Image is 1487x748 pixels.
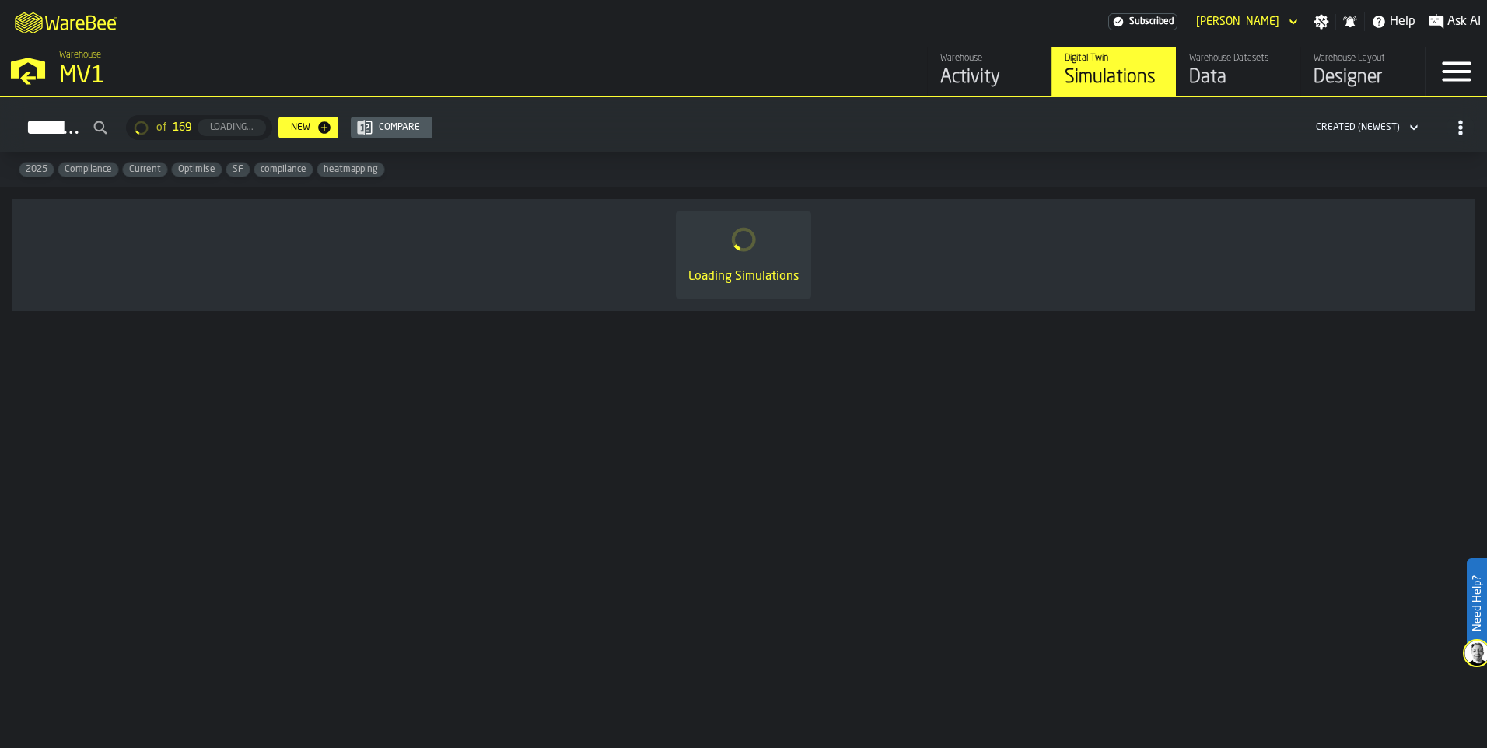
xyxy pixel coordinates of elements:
[19,164,54,175] span: 2025
[12,199,1475,311] div: ItemListCard-
[59,62,479,90] div: MV1
[1300,47,1425,96] a: link-to-/wh/i/3ccf57d1-1e0c-4a81-a3bb-c2011c5f0d50/designer
[927,47,1051,96] a: link-to-/wh/i/3ccf57d1-1e0c-4a81-a3bb-c2011c5f0d50/feed/
[1307,14,1335,30] label: button-toggle-Settings
[278,117,338,138] button: button-New
[1314,65,1412,90] div: Designer
[226,164,250,175] span: SF
[1065,65,1163,90] div: Simulations
[1108,13,1177,30] div: Menu Subscription
[198,119,266,136] button: button-Loading...
[1196,16,1279,28] div: DropdownMenuValue-Aaron Tamborski Tamborski
[58,164,118,175] span: Compliance
[1189,65,1288,90] div: Data
[1189,53,1288,64] div: Warehouse Datasets
[1336,14,1364,30] label: button-toggle-Notifications
[204,122,260,133] div: Loading...
[1447,12,1481,31] span: Ask AI
[156,121,166,134] span: of
[1065,53,1163,64] div: Digital Twin
[1422,12,1487,31] label: button-toggle-Ask AI
[317,164,384,175] span: heatmapping
[688,267,799,286] div: Loading Simulations
[373,122,426,133] div: Compare
[940,53,1039,64] div: Warehouse
[120,115,278,140] div: ButtonLoadMore-Loading...-Prev-First-Last
[59,50,101,61] span: Warehouse
[1108,13,1177,30] a: link-to-/wh/i/3ccf57d1-1e0c-4a81-a3bb-c2011c5f0d50/settings/billing
[123,164,167,175] span: Current
[254,164,313,175] span: compliance
[1129,16,1174,27] span: Subscribed
[1310,118,1422,137] div: DropdownMenuValue-2
[1365,12,1422,31] label: button-toggle-Help
[351,117,432,138] button: button-Compare
[1468,560,1485,647] label: Need Help?
[1316,122,1400,133] div: DropdownMenuValue-2
[172,164,222,175] span: Optimise
[1051,47,1176,96] a: link-to-/wh/i/3ccf57d1-1e0c-4a81-a3bb-c2011c5f0d50/simulations
[173,121,191,134] span: 169
[1190,12,1301,31] div: DropdownMenuValue-Aaron Tamborski Tamborski
[940,65,1039,90] div: Activity
[285,122,317,133] div: New
[1176,47,1300,96] a: link-to-/wh/i/3ccf57d1-1e0c-4a81-a3bb-c2011c5f0d50/data
[1314,53,1412,64] div: Warehouse Layout
[1390,12,1415,31] span: Help
[1426,47,1487,96] label: button-toggle-Menu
